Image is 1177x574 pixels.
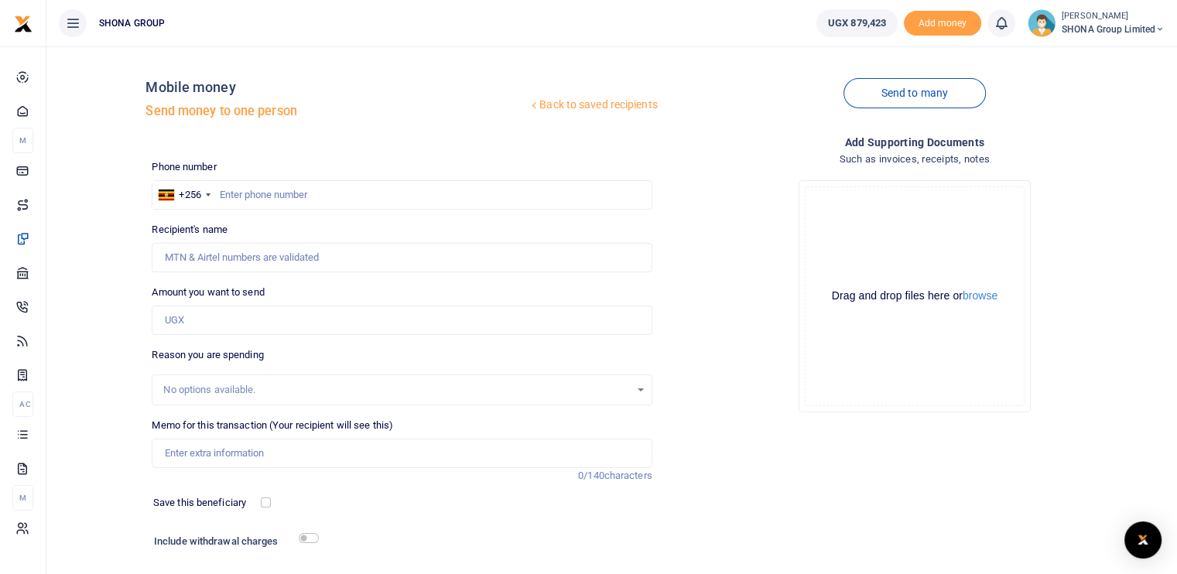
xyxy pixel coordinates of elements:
div: Open Intercom Messenger [1124,521,1162,559]
img: profile-user [1028,9,1056,37]
input: Enter extra information [152,439,652,468]
input: MTN & Airtel numbers are validated [152,243,652,272]
a: Send to many [843,78,986,108]
div: +256 [179,187,200,203]
h4: Mobile money [145,79,528,96]
span: characters [604,470,652,481]
a: profile-user [PERSON_NAME] SHONA Group Limited [1028,9,1165,37]
small: [PERSON_NAME] [1062,10,1165,23]
li: Toup your wallet [904,11,981,36]
input: UGX [152,306,652,335]
img: logo-small [14,15,33,33]
label: Save this beneficiary [153,495,246,511]
h6: Include withdrawal charges [154,535,312,548]
div: No options available. [163,382,629,398]
span: 0/140 [578,470,604,481]
label: Amount you want to send [152,285,264,300]
li: Ac [12,391,33,417]
h4: Add supporting Documents [665,134,1165,151]
input: Enter phone number [152,180,652,210]
button: browse [963,290,997,301]
div: File Uploader [799,180,1031,412]
h4: Such as invoices, receipts, notes [665,151,1165,168]
div: Uganda: +256 [152,181,214,209]
label: Memo for this transaction (Your recipient will see this) [152,418,393,433]
li: M [12,485,33,511]
label: Reason you are spending [152,347,263,363]
div: Drag and drop files here or [806,289,1024,303]
span: SHONA Group Limited [1062,22,1165,36]
a: Back to saved recipients [528,91,659,119]
li: M [12,128,33,153]
h5: Send money to one person [145,104,528,119]
label: Phone number [152,159,216,175]
li: Wallet ballance [810,9,904,37]
a: Add money [904,16,981,28]
span: UGX 879,423 [828,15,886,31]
a: UGX 879,423 [816,9,898,37]
a: logo-small logo-large logo-large [14,17,33,29]
label: Recipient's name [152,222,228,237]
span: Add money [904,11,981,36]
span: SHONA GROUP [93,16,171,30]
